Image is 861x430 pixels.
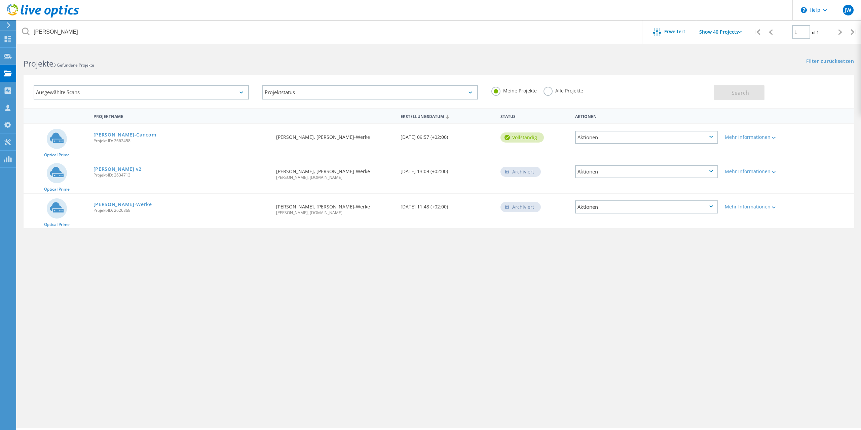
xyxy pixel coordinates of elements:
a: [PERSON_NAME] v2 [93,167,142,171]
div: Aktionen [575,200,718,213]
div: [PERSON_NAME], [PERSON_NAME]-Werke [273,194,398,222]
span: Optical Prime [44,153,70,157]
span: [PERSON_NAME], [DOMAIN_NAME] [276,175,394,180]
span: Optical Prime [44,223,70,227]
b: Projekte [24,58,53,69]
div: Ausgewählte Scans [34,85,249,100]
span: Projekt-ID: 2626868 [93,208,269,212]
div: Status [497,110,572,122]
div: Aktionen [575,131,718,144]
span: [PERSON_NAME], [DOMAIN_NAME] [276,211,394,215]
div: Archiviert [500,202,541,212]
div: Aktionen [575,165,718,178]
a: [PERSON_NAME]-Werke [93,202,152,207]
label: Alle Projekte [544,87,583,93]
div: [DATE] 13:09 (+02:00) [397,158,497,181]
div: | [750,20,764,44]
label: Meine Projekte [491,87,537,93]
button: Search [714,85,764,100]
span: 3 Gefundene Projekte [53,62,94,68]
span: Erweitert [664,29,685,34]
div: vollständig [500,132,544,143]
div: Mehr Informationen [725,204,785,209]
div: Mehr Informationen [725,169,785,174]
span: JW [845,7,851,13]
span: Optical Prime [44,187,70,191]
div: Archiviert [500,167,541,177]
span: Projekt-ID: 2662458 [93,139,269,143]
div: Mehr Informationen [725,135,785,140]
div: [PERSON_NAME], [PERSON_NAME]-Werke [273,124,398,146]
a: Live Optics Dashboard [7,14,79,19]
div: Projektstatus [262,85,478,100]
div: [DATE] 11:48 (+02:00) [397,194,497,216]
a: [PERSON_NAME]-Cancom [93,132,156,137]
svg: \n [801,7,807,13]
a: Filter zurücksetzen [806,59,854,65]
div: [DATE] 09:57 (+02:00) [397,124,497,146]
div: | [847,20,861,44]
div: Aktionen [572,110,721,122]
input: Projekte nach Namen, Verantwortlichem, ID, Unternehmen usw. suchen [17,20,643,44]
span: Search [732,89,749,96]
div: Erstellungsdatum [397,110,497,122]
div: Projektname [90,110,273,122]
span: of 1 [812,30,819,35]
span: Projekt-ID: 2634713 [93,173,269,177]
div: [PERSON_NAME], [PERSON_NAME]-Werke [273,158,398,186]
